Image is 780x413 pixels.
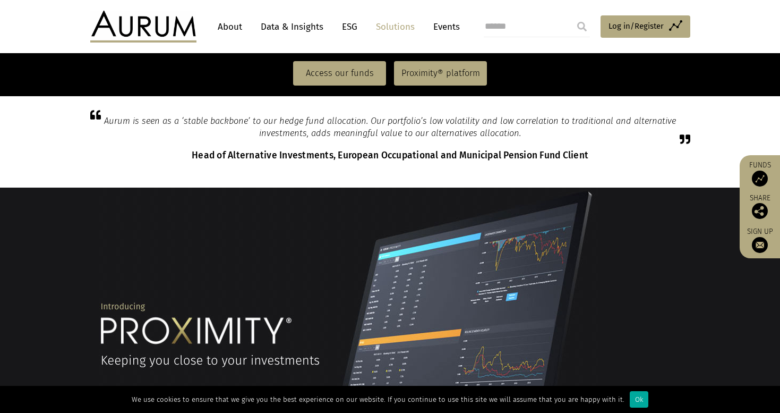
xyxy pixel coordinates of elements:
[601,15,690,38] a: Log in/Register
[752,237,768,253] img: Sign up to our newsletter
[90,11,196,43] img: Aurum
[212,17,247,37] a: About
[394,61,487,86] a: Proximity® platform
[293,61,386,86] a: Access our funds
[337,17,363,37] a: ESG
[608,20,664,32] span: Log in/Register
[90,115,690,139] blockquote: Aurum is seen as a ‘stable backbone’ to our hedge fund allocation. Our portfolio’s low volatility...
[255,17,329,37] a: Data & Insights
[630,391,648,408] div: Ok
[745,227,775,253] a: Sign up
[428,17,460,37] a: Events
[371,17,420,37] a: Solutions
[745,195,775,219] div: Share
[571,16,593,37] input: Submit
[90,150,690,161] h6: Head of Alternative Investments, European Occupational and Municipal Pension Fund Client
[752,203,768,219] img: Share this post
[752,171,768,187] img: Access Funds
[745,161,775,187] a: Funds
